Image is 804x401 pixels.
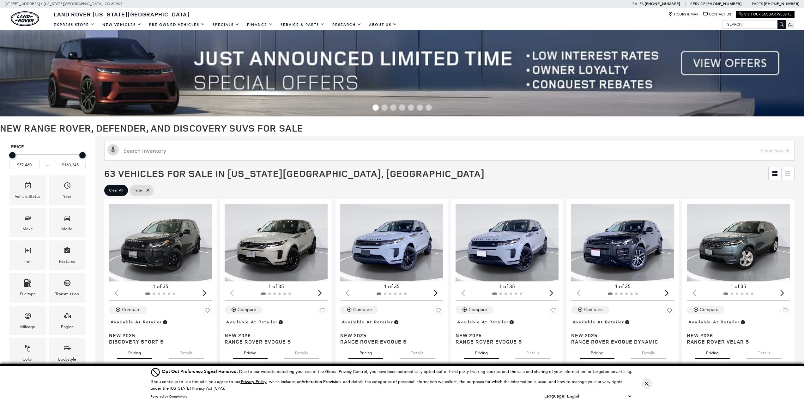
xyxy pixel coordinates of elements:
a: Available at RetailerNew 2025Range Rover Evoque Dynamic [571,318,674,345]
div: 1 of 35 [109,283,212,290]
div: 1 of 35 [340,283,443,290]
a: Privacy Policy [241,379,267,384]
button: pricing tab [695,345,730,359]
div: 1 / 2 [571,204,675,281]
a: ComplyAuto [169,394,187,398]
a: Research [329,19,365,30]
div: Engine [61,323,74,330]
div: Compare [584,307,603,313]
a: New Vehicles [99,19,145,30]
div: Compare [238,307,256,313]
div: YearYear [49,175,85,205]
span: Available at Retailer [226,319,278,326]
div: 1 / 2 [340,204,444,281]
div: VehicleVehicle Status [9,175,46,205]
div: Compare [122,307,141,313]
div: Vehicle Status [15,193,40,200]
div: Model [61,226,73,233]
button: details tab [169,345,204,359]
span: New 2026 [687,332,785,339]
span: Go to slide 3 [390,104,396,111]
div: 1 of 35 [687,283,790,290]
a: Available at RetailerNew 2026Range Rover Velar S [687,318,790,345]
input: Search Inventory [104,141,795,161]
button: Compare Vehicle [225,306,263,314]
div: MakeMake [9,208,46,237]
div: 1 / 2 [687,204,790,281]
div: Maximum Price [79,152,86,158]
span: Available at Retailer [342,319,393,326]
div: 1 / 2 [456,204,559,281]
img: 2026 Land Rover Range Rover Evoque S 1 [225,204,328,281]
span: Bodystyle [63,343,71,356]
input: Minimum [9,161,40,169]
span: Go to slide 4 [399,104,405,111]
button: details tab [284,345,319,359]
span: Available at Retailer [573,319,624,326]
div: Features [59,258,75,265]
a: [PHONE_NUMBER] [764,1,799,6]
span: Go to slide 6 [417,104,423,111]
span: Color [24,343,32,356]
span: Go to slide 2 [381,104,388,111]
button: pricing tab [233,345,268,359]
img: Land Rover [11,11,39,26]
div: 1 / 2 [109,204,213,281]
img: 2025 Land Rover Range Rover Evoque S 1 [340,204,444,281]
span: 63 Vehicles for Sale in [US_STATE][GEOGRAPHIC_DATA], [GEOGRAPHIC_DATA] [104,167,485,180]
button: Save Vehicle [549,306,559,318]
span: Vehicle is in stock and ready for immediate delivery. Due to demand, availability is subject to c... [740,319,746,326]
button: pricing tab [348,345,383,359]
div: Next slide [316,286,324,300]
a: [PHONE_NUMBER] [706,1,741,6]
a: [STREET_ADDRESS] • [US_STATE][GEOGRAPHIC_DATA], CO 80905 [5,2,123,6]
div: Language: [544,394,565,398]
a: Available at RetailerNew 2025Range Rover Evoque S [340,318,443,345]
a: Available at RetailerNew 2025Range Rover Evoque S [456,318,559,345]
span: Discovery Sport S [109,339,207,345]
span: Available at Retailer [688,319,740,326]
button: Close Button [641,378,652,389]
img: 2025 Land Rover Discovery Sport S 1 [109,204,213,281]
span: Sales [632,2,644,6]
a: Hours & Map [668,12,698,17]
img: 2025 Land Rover Range Rover Evoque Dynamic 1 [571,204,675,281]
div: BodystyleBodystyle [49,338,85,368]
span: Vehicle [24,180,32,193]
button: pricing tab [464,345,499,359]
span: Go to slide 1 [372,104,379,111]
img: 2026 Land Rover Range Rover Velar S 1 [687,204,790,281]
div: Color [22,356,33,363]
span: Vehicle is in stock and ready for immediate delivery. Due to demand, availability is subject to c... [162,319,168,326]
span: New 2025 [456,332,554,339]
div: Trim [24,258,32,265]
span: Vehicle is in stock and ready for immediate delivery. Due to demand, availability is subject to c... [278,319,283,326]
button: details tab [747,345,782,359]
a: Available at RetailerNew 2026Range Rover Evoque S [225,318,328,345]
span: Vehicle is in stock and ready for immediate delivery. Due to demand, availability is subject to c... [393,319,399,326]
div: Year [63,193,71,200]
span: Opt-Out Preference Signal Honored . [162,369,239,374]
a: About Us [365,19,401,30]
strong: Arbitration Provision [301,379,341,385]
div: Transmission [55,291,79,298]
div: Price [9,150,86,169]
button: Save Vehicle [318,306,328,318]
div: TransmissionTransmission [49,273,85,302]
span: Go to slide 5 [408,104,414,111]
button: Save Vehicle [433,306,443,318]
div: Next slide [662,286,671,300]
img: 2025 Land Rover Range Rover Evoque S 1 [456,204,559,281]
span: Make [24,213,32,226]
div: FeaturesFeatures [49,240,85,270]
span: Trim [24,245,32,258]
span: Go to slide 7 [426,104,432,111]
div: Next slide [200,286,209,300]
select: Language Select [565,393,632,400]
div: Bodystyle [58,356,76,363]
span: Range Rover Evoque S [225,339,323,345]
p: If you continue to use this site, you agree to our , which includes an , and details the categori... [151,379,622,391]
input: Maximum [55,161,86,169]
a: EXPRESS STORE [50,19,99,30]
a: Pre-Owned Vehicles [145,19,209,30]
